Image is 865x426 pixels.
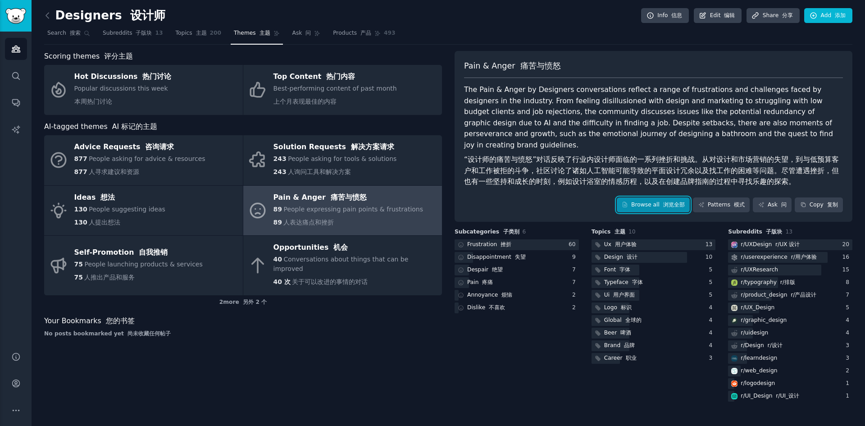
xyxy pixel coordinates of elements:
div: Pain [467,279,493,287]
div: Annoyance [467,291,512,299]
font: 浏览全部 [663,202,685,208]
span: Search [47,29,81,37]
font: 子版块 [136,30,152,36]
font: 用户界面 [613,292,635,298]
div: Career [604,354,637,362]
font: 子版块 [766,229,782,235]
font: 自我推销 [139,248,168,257]
span: Your Bookmarks [44,316,135,327]
a: Edit 编辑 [694,8,742,23]
span: 40 [273,256,282,263]
font: 分享 [782,12,793,18]
div: 5 [709,291,716,299]
div: 5 [846,304,852,312]
a: Pain & Anger 痛苦与愤怒89People expressing pain points & frustrations89人表达痛点和挫折 [243,186,442,236]
a: UX_Designr/UX_Design5 [728,302,852,314]
div: r/ web_design [741,367,777,375]
font: 尚未收藏任何帖子 [127,330,171,337]
span: Topics [176,29,207,37]
font: 咨询请求 [145,142,174,151]
font: 字体 [619,266,630,273]
span: People asking for advice & resources [89,155,205,162]
a: Frustration 挫折60 [455,239,579,251]
span: 75 [74,261,83,268]
div: r/ UXResearch [741,266,778,274]
div: 4 [709,342,716,350]
font: r/UX 设计 [775,241,800,247]
div: 8 [846,279,852,287]
div: 2 [846,367,852,375]
a: Career 职业3 [592,353,716,364]
div: Design [604,253,637,261]
span: Subreddits [728,228,782,236]
div: Ux [604,241,637,249]
font: 主题 [615,229,625,235]
div: 7 [846,291,852,299]
span: People suggesting ideas [89,206,165,213]
a: Search 搜索 [44,26,93,45]
span: 6 [523,229,526,235]
div: r/ typography [741,279,795,287]
span: Subreddits [103,29,152,37]
font: 字体 [632,279,643,285]
div: 4 [846,316,852,325]
span: Products [333,29,371,37]
span: Best-performing content of past month [273,85,397,105]
a: Font 字体5 [592,265,716,276]
span: 75 [74,274,83,281]
a: Solution Requests 解决方案请求243People asking for tools & solutions243人询问工具和解决方案 [243,135,442,185]
font: 品牌 [624,342,635,348]
a: UXDesignr/UXDesign r/UX 设计20 [728,239,852,251]
font: 热门讨论 [142,72,171,81]
div: 4 [709,316,716,325]
span: Themes [234,29,270,37]
div: r/ UX_Design [741,304,774,312]
font: 上个月表现最佳的内容 [273,98,337,105]
font: r/UI_设计 [776,393,799,399]
font: 主题 [196,30,207,36]
img: UI_Design [731,393,738,399]
font: r/设计 [768,342,783,348]
div: r/ Design [741,342,782,350]
a: Annoyance 烦恼2 [455,290,579,301]
div: r/ graphic_design [741,316,787,325]
img: UX_Design [731,305,738,311]
div: r/ uidesign [741,329,768,337]
font: 您的书签 [106,316,135,325]
div: 5 [709,266,716,274]
span: 877 [74,155,87,162]
div: Disappointment [467,253,526,261]
img: userexperience [731,254,738,261]
div: Hot Discussions [74,70,172,84]
font: 信息 [671,12,682,18]
a: Advice Requests 咨询请求877People asking for advice & resources877人寻求建议和资源 [44,135,243,185]
font: 机会 [333,243,348,252]
a: Share 分享 [747,8,800,23]
a: Dislike 不喜欢2 [455,302,579,314]
a: typographyr/typography r/排版8 [728,277,852,289]
div: 1 [846,392,852,400]
a: Beer 啤酒4 [592,328,716,339]
span: Topics [592,228,625,236]
font: 编辑 [724,12,735,18]
div: The Pain & Anger by Designers conversations reflect a range of frustrations and challenges faced ... [464,84,843,191]
font: 痛苦与愤怒 [520,61,561,70]
img: graphic_design [731,317,738,324]
font: 设计 [627,254,637,260]
div: r/ product_design [741,291,816,299]
a: Hot Discussions 热门讨论Popular discussions this week本周热门讨论 [44,65,243,115]
span: 人寻求建议和资源 [89,168,139,175]
a: Opportunities 机会40Conversations about things that can be improved40 次关于可以改进的事情的对话 [243,236,442,295]
img: learndesign [731,355,738,362]
a: Add 添加 [804,8,852,23]
span: 13 [785,229,792,235]
div: 7 [572,279,579,287]
font: 模式 [734,202,745,208]
font: 绝望 [492,266,503,273]
a: Typeface 字体5 [592,277,716,289]
button: Copy 复制 [795,197,843,213]
div: r/ logodesign [741,380,775,388]
a: Ux 用户体验13 [592,239,716,251]
font: 想法 [100,193,115,202]
div: Ideas [74,190,165,205]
